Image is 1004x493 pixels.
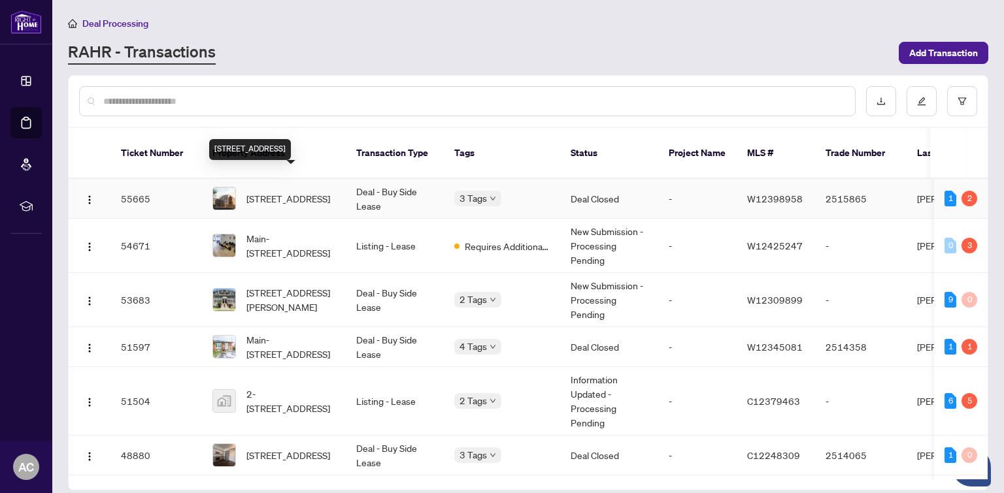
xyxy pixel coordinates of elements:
div: 1 [945,339,956,355]
div: [STREET_ADDRESS] [209,139,291,160]
td: Deal - Buy Side Lease [346,179,444,219]
img: Logo [84,296,95,306]
span: filter [958,97,967,106]
th: Project Name [658,128,737,179]
td: 55665 [110,179,202,219]
td: - [658,179,737,219]
span: 4 Tags [460,339,487,354]
td: 2515865 [815,179,907,219]
span: W12345081 [747,341,803,353]
td: - [815,273,907,327]
td: Deal - Buy Side Lease [346,327,444,367]
button: Logo [79,390,100,411]
img: thumbnail-img [213,289,235,311]
td: - [658,436,737,475]
td: - [658,327,737,367]
button: Logo [79,235,100,256]
img: thumbnail-img [213,390,235,412]
span: Deal Processing [82,18,148,29]
span: download [877,97,886,106]
th: Ticket Number [110,128,202,179]
td: Deal Closed [560,327,658,367]
span: down [490,452,496,458]
td: Listing - Lease [346,219,444,273]
button: filter [947,86,977,116]
td: Deal Closed [560,179,658,219]
button: Add Transaction [899,42,988,64]
div: 1 [962,339,977,355]
button: edit [907,86,937,116]
span: [STREET_ADDRESS] [246,448,330,462]
span: W12309899 [747,294,803,306]
div: 6 [945,393,956,409]
span: 3 Tags [460,447,487,462]
span: down [490,398,496,404]
span: down [490,195,496,202]
span: Add Transaction [909,42,978,63]
td: New Submission - Processing Pending [560,219,658,273]
img: thumbnail-img [213,336,235,358]
span: down [490,343,496,350]
span: W12425247 [747,240,803,251]
span: 2 Tags [460,292,487,307]
button: download [866,86,896,116]
span: 3 Tags [460,191,487,206]
img: Logo [84,451,95,462]
div: 5 [962,393,977,409]
td: Information Updated - Processing Pending [560,367,658,436]
a: RAHR - Transactions [68,41,216,65]
span: AC [18,458,34,476]
button: Logo [79,445,100,466]
div: 0 [962,292,977,308]
button: Logo [79,289,100,310]
span: home [68,19,77,28]
td: 54671 [110,219,202,273]
div: 1 [945,191,956,206]
span: C12379463 [747,395,800,407]
span: 2-[STREET_ADDRESS] [246,387,335,415]
span: C12248309 [747,449,800,461]
td: Listing - Lease [346,367,444,436]
span: [STREET_ADDRESS][PERSON_NAME] [246,285,335,314]
td: 2514358 [815,327,907,367]
span: Main-[STREET_ADDRESS] [246,231,335,260]
td: Deal - Buy Side Lease [346,273,444,327]
img: thumbnail-img [213,187,235,210]
td: - [658,219,737,273]
th: Status [560,128,658,179]
td: 2514065 [815,436,907,475]
th: Trade Number [815,128,907,179]
span: [STREET_ADDRESS] [246,191,330,206]
span: Main-[STREET_ADDRESS] [246,332,335,361]
img: logo [10,10,42,34]
div: 3 [962,238,977,253]
td: New Submission - Processing Pending [560,273,658,327]
div: 0 [945,238,956,253]
img: Logo [84,343,95,353]
img: Logo [84,397,95,407]
td: - [815,219,907,273]
button: Logo [79,188,100,209]
span: W12398958 [747,193,803,204]
div: 1 [945,447,956,463]
td: Deal - Buy Side Lease [346,436,444,475]
img: thumbnail-img [213,444,235,466]
button: Logo [79,336,100,357]
td: - [658,273,737,327]
span: down [490,296,496,303]
div: 2 [962,191,977,206]
span: edit [917,97,926,106]
img: Logo [84,242,95,252]
td: 48880 [110,436,202,475]
td: Deal Closed [560,436,658,475]
td: 53683 [110,273,202,327]
div: 0 [962,447,977,463]
img: thumbnail-img [213,234,235,257]
span: Requires Additional Docs [465,239,550,253]
th: Property Address [202,128,346,179]
td: 51597 [110,327,202,367]
th: Tags [444,128,560,179]
span: 2 Tags [460,393,487,408]
th: MLS # [737,128,815,179]
td: - [658,367,737,436]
